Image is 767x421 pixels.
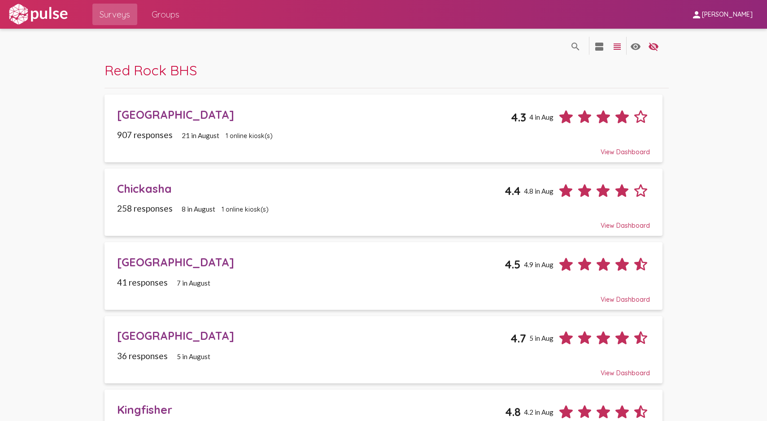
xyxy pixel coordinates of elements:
[117,213,650,230] div: View Dashboard
[144,4,187,25] a: Groups
[524,260,553,269] span: 4.9 in Aug
[117,361,650,377] div: View Dashboard
[612,41,623,52] mat-icon: language
[505,184,521,198] span: 4.4
[702,11,753,19] span: [PERSON_NAME]
[117,277,168,287] span: 41 responses
[182,205,215,213] span: 8 in August
[117,140,650,156] div: View Dashboard
[627,37,645,55] button: language
[529,334,553,342] span: 5 in Aug
[7,3,69,26] img: white-logo.svg
[226,132,273,140] span: 1 online kiosk(s)
[177,279,210,287] span: 7 in August
[152,6,179,22] span: Groups
[117,182,505,195] div: Chickasha
[92,4,137,25] a: Surveys
[630,41,641,52] mat-icon: language
[182,131,219,139] span: 21 in August
[117,255,505,269] div: [GEOGRAPHIC_DATA]
[524,187,553,195] span: 4.8 in Aug
[117,203,173,213] span: 258 responses
[510,331,526,345] span: 4.7
[105,316,662,383] a: [GEOGRAPHIC_DATA]4.75 in Aug36 responses5 in AugustView Dashboard
[222,205,269,213] span: 1 online kiosk(s)
[608,37,626,55] button: language
[117,287,650,304] div: View Dashboard
[684,6,760,22] button: [PERSON_NAME]
[590,37,608,55] button: language
[691,9,702,20] mat-icon: person
[529,113,553,121] span: 4 in Aug
[505,257,521,271] span: 4.5
[645,37,662,55] button: language
[511,110,526,124] span: 4.3
[100,6,130,22] span: Surveys
[117,329,510,343] div: [GEOGRAPHIC_DATA]
[570,41,581,52] mat-icon: language
[648,41,659,52] mat-icon: language
[177,352,210,360] span: 5 in August
[594,41,605,52] mat-icon: language
[117,403,505,417] div: Kingfisher
[567,37,584,55] button: language
[117,108,511,122] div: [GEOGRAPHIC_DATA]
[117,130,173,140] span: 907 responses
[105,169,662,236] a: Chickasha4.44.8 in Aug258 responses8 in August1 online kiosk(s)View Dashboard
[117,351,168,361] span: 36 responses
[505,405,521,419] span: 4.8
[524,408,553,416] span: 4.2 in Aug
[105,242,662,309] a: [GEOGRAPHIC_DATA]4.54.9 in Aug41 responses7 in AugustView Dashboard
[105,61,197,79] span: Red Rock BHS
[105,95,662,162] a: [GEOGRAPHIC_DATA]4.34 in Aug907 responses21 in August1 online kiosk(s)View Dashboard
